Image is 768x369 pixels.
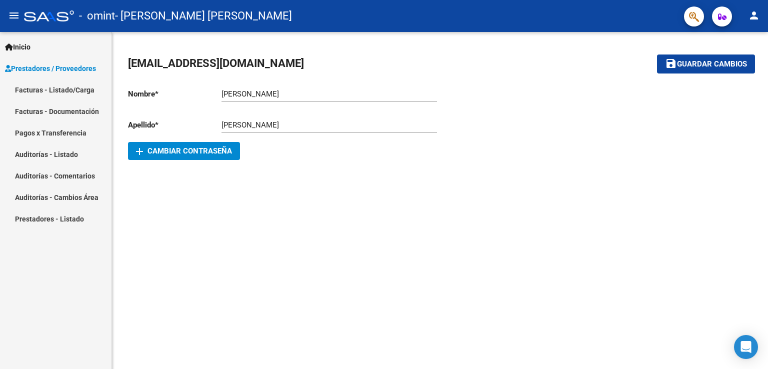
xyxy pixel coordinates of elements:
span: Guardar cambios [677,60,747,69]
button: Cambiar Contraseña [128,142,240,160]
p: Apellido [128,119,221,130]
p: Nombre [128,88,221,99]
span: - [PERSON_NAME] [PERSON_NAME] [115,5,292,27]
button: Guardar cambios [657,54,755,73]
mat-icon: add [133,145,145,157]
span: Cambiar Contraseña [136,146,232,155]
mat-icon: person [748,9,760,21]
mat-icon: menu [8,9,20,21]
span: [EMAIL_ADDRESS][DOMAIN_NAME] [128,57,304,69]
mat-icon: save [665,57,677,69]
div: Open Intercom Messenger [734,335,758,359]
span: Prestadores / Proveedores [5,63,96,74]
span: - omint [79,5,115,27]
span: Inicio [5,41,30,52]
